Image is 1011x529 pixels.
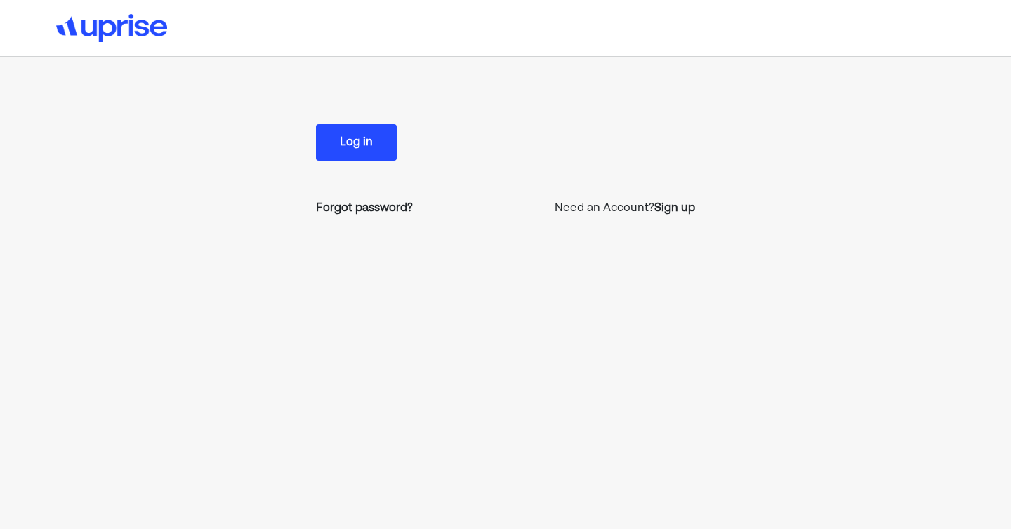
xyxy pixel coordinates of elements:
[316,124,397,161] button: Log in
[555,200,695,217] p: Need an Account?
[654,200,695,217] a: Sign up
[316,200,413,217] a: Forgot password?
